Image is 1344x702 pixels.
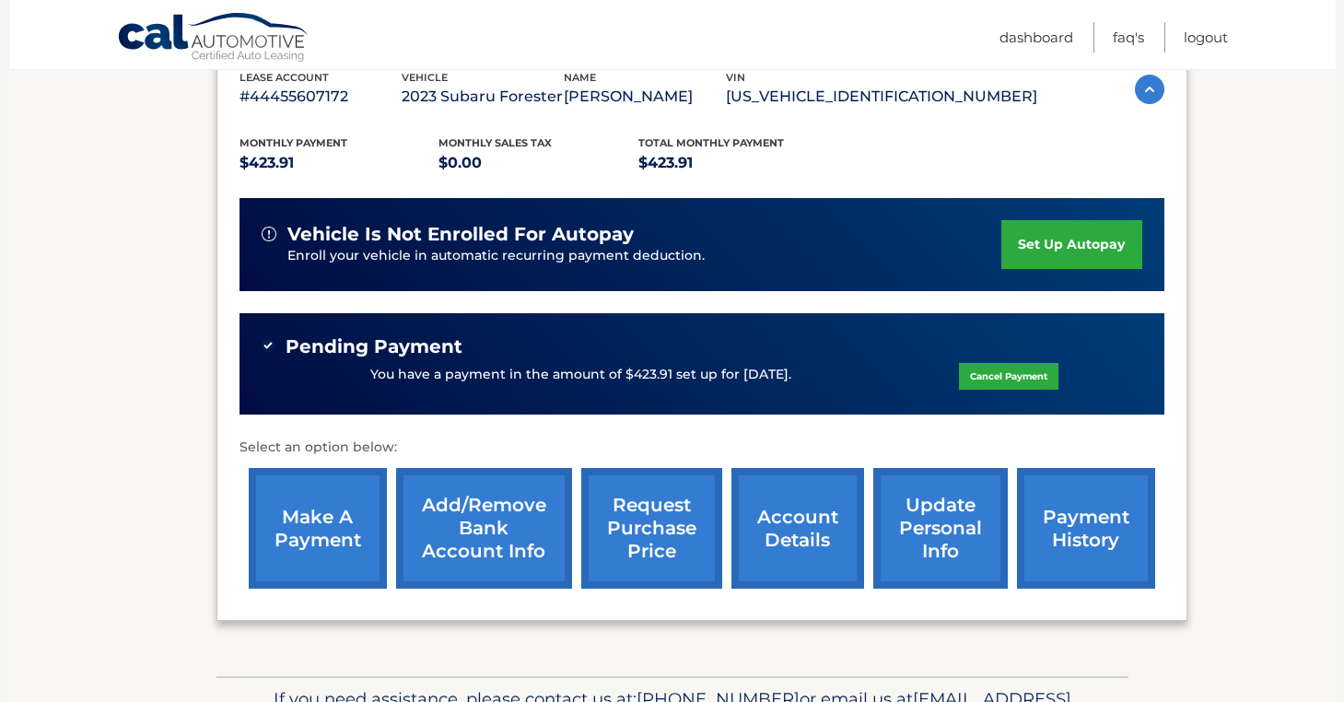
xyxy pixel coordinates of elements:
[1001,220,1141,269] a: set up autopay
[873,468,1008,589] a: update personal info
[1184,22,1228,53] a: Logout
[287,223,634,246] span: vehicle is not enrolled for autopay
[287,246,1002,266] p: Enroll your vehicle in automatic recurring payment deduction.
[564,84,726,110] p: [PERSON_NAME]
[240,84,402,110] p: #44455607172
[249,468,387,589] a: make a payment
[286,335,462,358] span: Pending Payment
[438,150,638,176] p: $0.00
[240,150,439,176] p: $423.91
[999,22,1073,53] a: Dashboard
[262,339,275,352] img: check-green.svg
[564,71,596,84] span: name
[1113,22,1144,53] a: FAQ's
[726,71,745,84] span: vin
[370,365,791,385] p: You have a payment in the amount of $423.91 set up for [DATE].
[402,71,448,84] span: vehicle
[1017,468,1155,589] a: payment history
[581,468,722,589] a: request purchase price
[262,227,276,241] img: alert-white.svg
[638,136,784,149] span: Total Monthly Payment
[726,84,1037,110] p: [US_VEHICLE_IDENTIFICATION_NUMBER]
[240,136,347,149] span: Monthly Payment
[240,71,329,84] span: lease account
[1135,75,1164,104] img: accordion-active.svg
[959,363,1058,390] a: Cancel Payment
[731,468,864,589] a: account details
[438,136,552,149] span: Monthly sales Tax
[396,468,572,589] a: Add/Remove bank account info
[117,12,310,65] a: Cal Automotive
[240,437,1164,459] p: Select an option below:
[638,150,838,176] p: $423.91
[402,84,564,110] p: 2023 Subaru Forester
